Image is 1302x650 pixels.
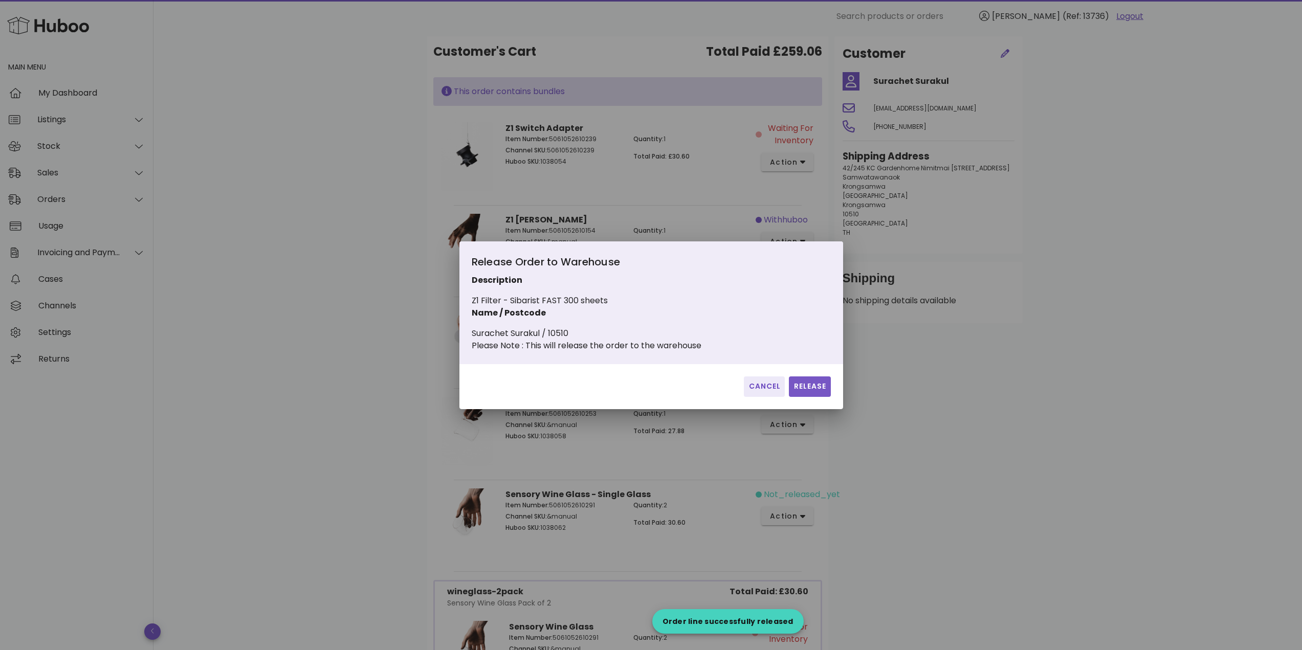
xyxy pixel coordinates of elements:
span: Release [793,381,826,392]
p: Description [472,274,701,286]
span: Cancel [748,381,781,392]
p: Name / Postcode [472,307,701,319]
div: Order line successfully released [652,616,804,626]
div: Release Order to Warehouse [472,254,701,274]
div: Please Note : This will release the order to the warehouse [472,340,701,352]
div: Z1 Filter - Sibarist FAST 300 sheets Surachet Surakul / 10510 [472,254,701,352]
button: Cancel [744,376,785,397]
button: Release [789,376,830,397]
